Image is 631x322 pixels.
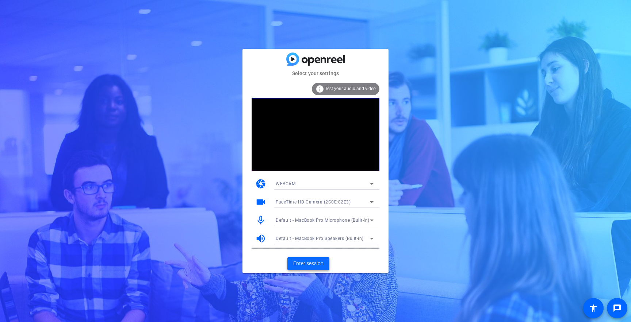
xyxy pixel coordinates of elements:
mat-icon: mic_none [255,215,266,226]
span: Test your audio and video [325,86,376,91]
span: Default - MacBook Pro Speakers (Built-in) [276,236,364,241]
mat-icon: message [613,304,622,313]
mat-icon: camera [255,178,266,189]
span: WEBCAM [276,181,295,186]
span: FaceTime HD Camera (2C0E:82E3) [276,199,351,205]
mat-icon: volume_up [255,233,266,244]
mat-icon: info [315,85,324,93]
span: Enter session [293,260,324,267]
button: Enter session [287,257,329,270]
span: Default - MacBook Pro Microphone (Built-in) [276,218,370,223]
mat-card-subtitle: Select your settings [242,69,389,77]
mat-icon: accessibility [589,304,598,313]
img: blue-gradient.svg [286,53,345,65]
mat-icon: videocam [255,197,266,207]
